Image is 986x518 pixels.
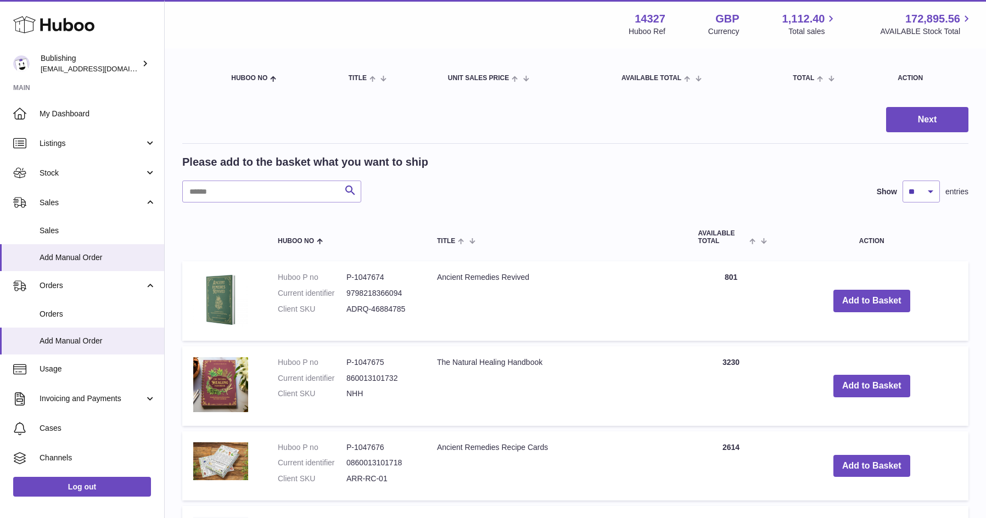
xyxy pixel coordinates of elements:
[278,357,346,368] dt: Huboo P no
[13,55,30,72] img: maricar@bublishing.com
[687,431,775,501] td: 2614
[346,272,415,283] dd: P-1047674
[346,388,415,399] dd: NHH
[349,75,367,82] span: Title
[40,309,156,319] span: Orders
[41,53,139,74] div: Bublishing
[346,442,415,453] dd: P-1047676
[346,288,415,299] dd: 9798218366094
[877,187,897,197] label: Show
[945,187,968,197] span: entries
[448,75,509,82] span: Unit Sales Price
[635,12,665,26] strong: 14327
[278,288,346,299] dt: Current identifier
[898,75,957,82] div: Action
[833,375,910,397] button: Add to Basket
[782,12,838,37] a: 1,112.40 Total sales
[278,373,346,384] dt: Current identifier
[40,109,156,119] span: My Dashboard
[193,272,248,327] img: Ancient Remedies Revived
[346,373,415,384] dd: 860013101732
[833,290,910,312] button: Add to Basket
[886,107,968,133] button: Next
[278,388,346,399] dt: Client SKU
[715,12,739,26] strong: GBP
[40,364,156,374] span: Usage
[41,64,161,73] span: [EMAIL_ADDRESS][DOMAIN_NAME]
[40,393,144,404] span: Invoicing and Payments
[40,453,156,463] span: Channels
[775,219,968,255] th: Action
[278,458,346,468] dt: Current identifier
[905,12,960,26] span: 172,895.56
[278,304,346,314] dt: Client SKU
[278,442,346,453] dt: Huboo P no
[40,226,156,236] span: Sales
[708,26,739,37] div: Currency
[880,26,973,37] span: AVAILABLE Stock Total
[193,357,248,412] img: The Natural Healing Handbook
[278,474,346,484] dt: Client SKU
[782,12,825,26] span: 1,112.40
[687,261,775,341] td: 801
[788,26,837,37] span: Total sales
[880,12,973,37] a: 172,895.56 AVAILABLE Stock Total
[278,238,314,245] span: Huboo no
[40,423,156,433] span: Cases
[629,26,665,37] div: Huboo Ref
[13,477,151,497] a: Log out
[40,252,156,263] span: Add Manual Order
[621,75,681,82] span: AVAILABLE Total
[793,75,814,82] span: Total
[40,280,144,291] span: Orders
[40,138,144,149] span: Listings
[426,431,687,501] td: Ancient Remedies Recipe Cards
[40,336,156,346] span: Add Manual Order
[182,155,428,170] h2: Please add to the basket what you want to ship
[437,238,455,245] span: Title
[698,230,747,244] span: AVAILABLE Total
[193,442,248,481] img: Ancient Remedies Recipe Cards
[687,346,775,426] td: 3230
[40,168,144,178] span: Stock
[426,346,687,426] td: The Natural Healing Handbook
[426,261,687,341] td: Ancient Remedies Revived
[346,357,415,368] dd: P-1047675
[278,272,346,283] dt: Huboo P no
[346,304,415,314] dd: ADRQ-46884785
[40,198,144,208] span: Sales
[231,75,267,82] span: Huboo no
[346,474,415,484] dd: ARR-RC-01
[346,458,415,468] dd: 0860013101718
[833,455,910,477] button: Add to Basket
